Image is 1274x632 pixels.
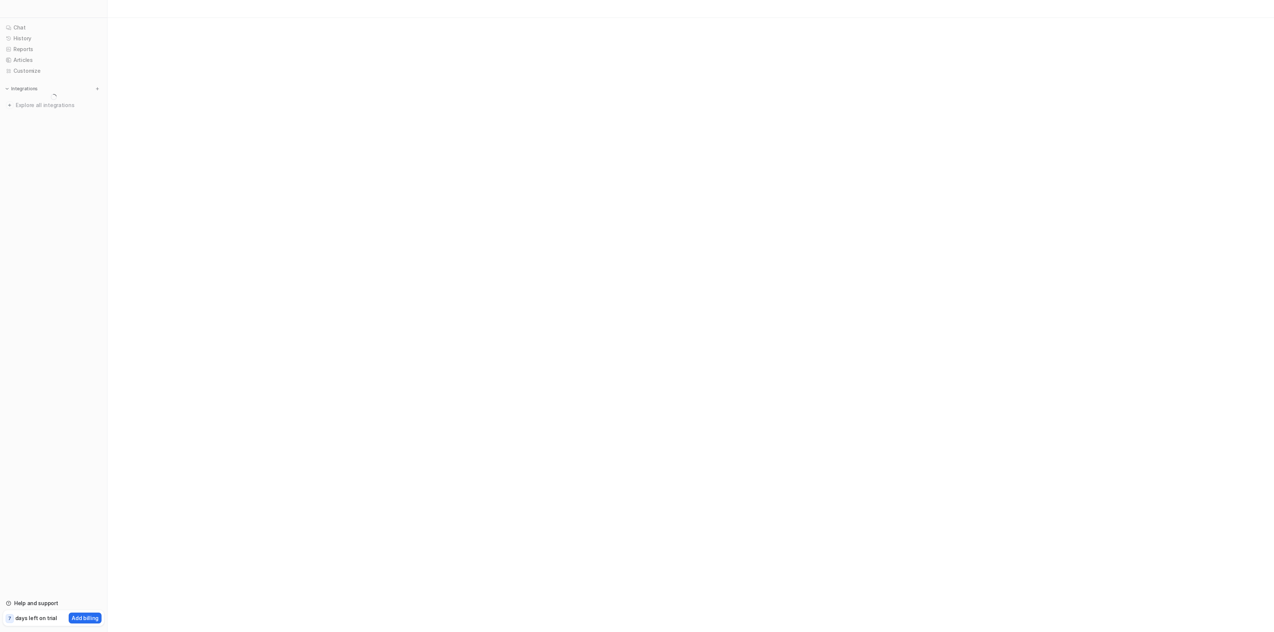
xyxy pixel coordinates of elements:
button: Add billing [69,613,102,623]
a: Reports [3,44,104,54]
img: expand menu [4,86,10,91]
button: Integrations [3,85,40,93]
p: Integrations [11,86,38,92]
img: menu_add.svg [95,86,100,91]
a: Help and support [3,598,104,608]
p: 7 [8,615,11,622]
img: explore all integrations [6,101,13,109]
a: Chat [3,22,104,33]
p: days left on trial [15,614,57,622]
a: History [3,33,104,44]
a: Explore all integrations [3,100,104,110]
span: Explore all integrations [16,99,101,111]
a: Customize [3,66,104,76]
a: Articles [3,55,104,65]
p: Add billing [72,614,99,622]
